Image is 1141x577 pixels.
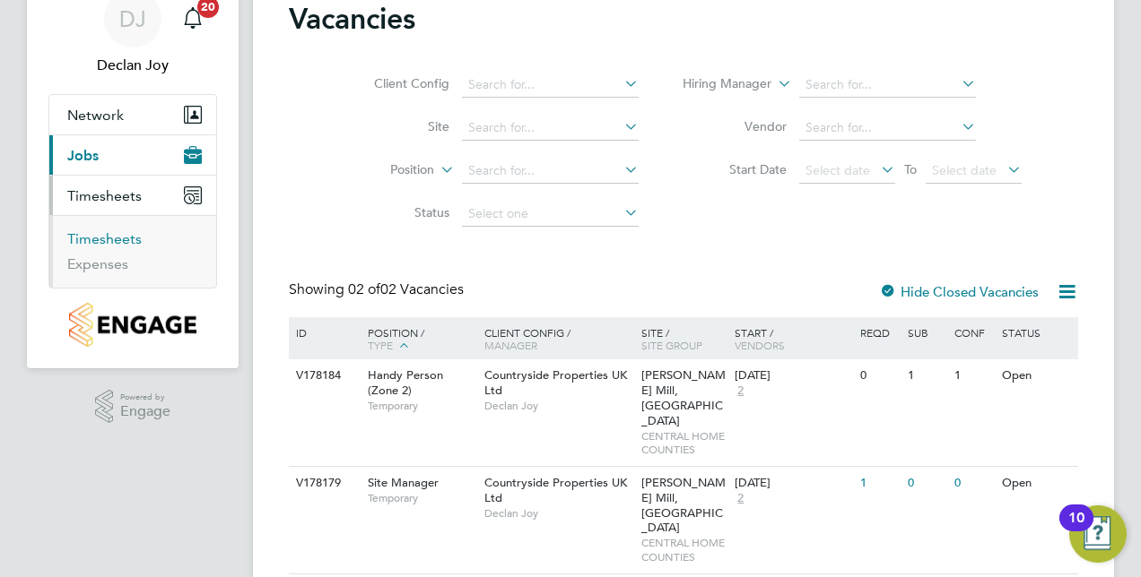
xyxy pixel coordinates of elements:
[899,158,922,181] span: To
[641,429,727,457] span: CENTRAL HOME COUNTIES
[903,467,950,500] div: 0
[49,95,216,134] button: Network
[484,338,537,352] span: Manager
[354,317,480,362] div: Position /
[462,116,639,141] input: Search for...
[346,204,449,220] label: Status
[292,359,354,392] div: V178184
[484,475,627,505] span: Countryside Properties UK Ltd
[49,176,216,215] button: Timesheets
[67,187,142,204] span: Timesheets
[289,1,415,37] h2: Vacancies
[69,303,196,347] img: countryside-properties-logo-retina.png
[903,359,950,392] div: 1
[368,367,443,398] span: Handy Person (Zone 2)
[641,536,727,564] span: CENTRAL HOME COUNTIES
[997,467,1076,500] div: Open
[806,162,870,178] span: Select date
[119,7,146,30] span: DJ
[292,467,354,500] div: V178179
[950,317,997,348] div: Conf
[735,383,746,399] span: 2
[95,390,171,424] a: Powered byEngage
[462,202,639,227] input: Select one
[799,73,976,98] input: Search for...
[997,317,1076,348] div: Status
[856,317,902,348] div: Reqd
[348,280,380,298] span: 02 of
[292,317,354,348] div: ID
[346,118,449,134] label: Site
[49,215,216,288] div: Timesheets
[48,55,217,76] span: Declan Joy
[484,506,632,521] span: Declan Joy
[120,390,170,405] span: Powered by
[462,159,639,184] input: Search for...
[903,317,950,348] div: Sub
[462,73,639,98] input: Search for...
[368,491,475,505] span: Temporary
[730,317,856,360] div: Start /
[368,399,475,413] span: Temporary
[641,475,726,536] span: [PERSON_NAME] Mill, [GEOGRAPHIC_DATA]
[348,280,464,298] span: 02 Vacancies
[1068,518,1084,541] div: 10
[67,230,142,247] a: Timesheets
[950,467,997,500] div: 0
[484,399,632,413] span: Declan Joy
[950,359,997,392] div: 1
[67,255,128,272] a: Expenses
[67,147,99,164] span: Jobs
[932,162,997,178] span: Select date
[484,367,627,398] span: Countryside Properties UK Ltd
[289,280,467,299] div: Showing
[331,161,434,179] label: Position
[856,467,902,500] div: 1
[856,359,902,392] div: 0
[684,161,787,177] label: Start Date
[735,368,851,383] div: [DATE]
[368,338,393,352] span: Type
[684,118,787,134] label: Vendor
[346,75,449,91] label: Client Config
[120,404,170,419] span: Engage
[49,135,216,175] button: Jobs
[67,107,124,124] span: Network
[735,476,851,491] div: [DATE]
[48,303,217,347] a: Go to home page
[641,338,702,352] span: Site Group
[637,317,731,360] div: Site /
[368,475,439,490] span: Site Manager
[641,367,726,428] span: [PERSON_NAME] Mill, [GEOGRAPHIC_DATA]
[480,317,637,360] div: Client Config /
[735,338,785,352] span: Vendors
[997,359,1076,392] div: Open
[879,283,1039,300] label: Hide Closed Vacancies
[735,491,746,506] span: 2
[799,116,976,141] input: Search for...
[668,75,771,93] label: Hiring Manager
[1069,505,1127,563] button: Open Resource Center, 10 new notifications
